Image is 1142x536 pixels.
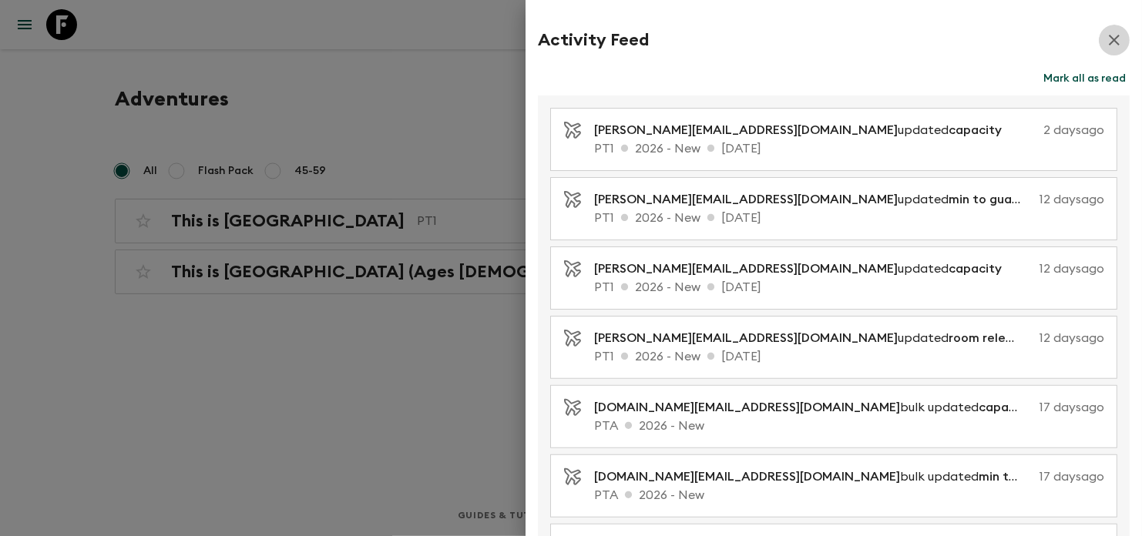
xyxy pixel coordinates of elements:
p: 12 days ago [1040,190,1104,209]
p: 17 days ago [1040,398,1104,417]
button: Mark all as read [1040,68,1130,89]
p: PT1 2026 - New [DATE] [594,347,1104,366]
p: PT1 2026 - New [DATE] [594,139,1104,158]
span: room release days [949,332,1057,344]
p: PTA 2026 - New [594,417,1104,435]
span: [PERSON_NAME][EMAIL_ADDRESS][DOMAIN_NAME] [594,193,898,206]
span: capacity [949,124,1002,136]
span: capacity [949,263,1002,275]
span: capacity [979,401,1032,414]
p: updated [594,260,1014,278]
span: [DOMAIN_NAME][EMAIL_ADDRESS][DOMAIN_NAME] [594,401,900,414]
span: [PERSON_NAME][EMAIL_ADDRESS][DOMAIN_NAME] [594,263,898,275]
p: 12 days ago [1040,329,1104,347]
p: bulk updated [594,398,1033,417]
p: PT1 2026 - New [DATE] [594,209,1104,227]
h2: Activity Feed [538,30,649,50]
span: [DOMAIN_NAME][EMAIL_ADDRESS][DOMAIN_NAME] [594,471,900,483]
p: 17 days ago [1040,467,1104,486]
p: 12 days ago [1020,260,1104,278]
p: updated [594,121,1014,139]
p: 2 days ago [1020,121,1104,139]
p: PT1 2026 - New [DATE] [594,278,1104,296]
span: [PERSON_NAME][EMAIL_ADDRESS][DOMAIN_NAME] [594,332,898,344]
p: PTA 2026 - New [594,486,1104,504]
span: [PERSON_NAME][EMAIL_ADDRESS][DOMAIN_NAME] [594,124,898,136]
p: bulk updated [594,467,1033,486]
p: updated [594,190,1033,209]
span: min to guarantee [949,193,1053,206]
p: updated [594,329,1033,347]
span: min to guarantee [979,471,1083,483]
